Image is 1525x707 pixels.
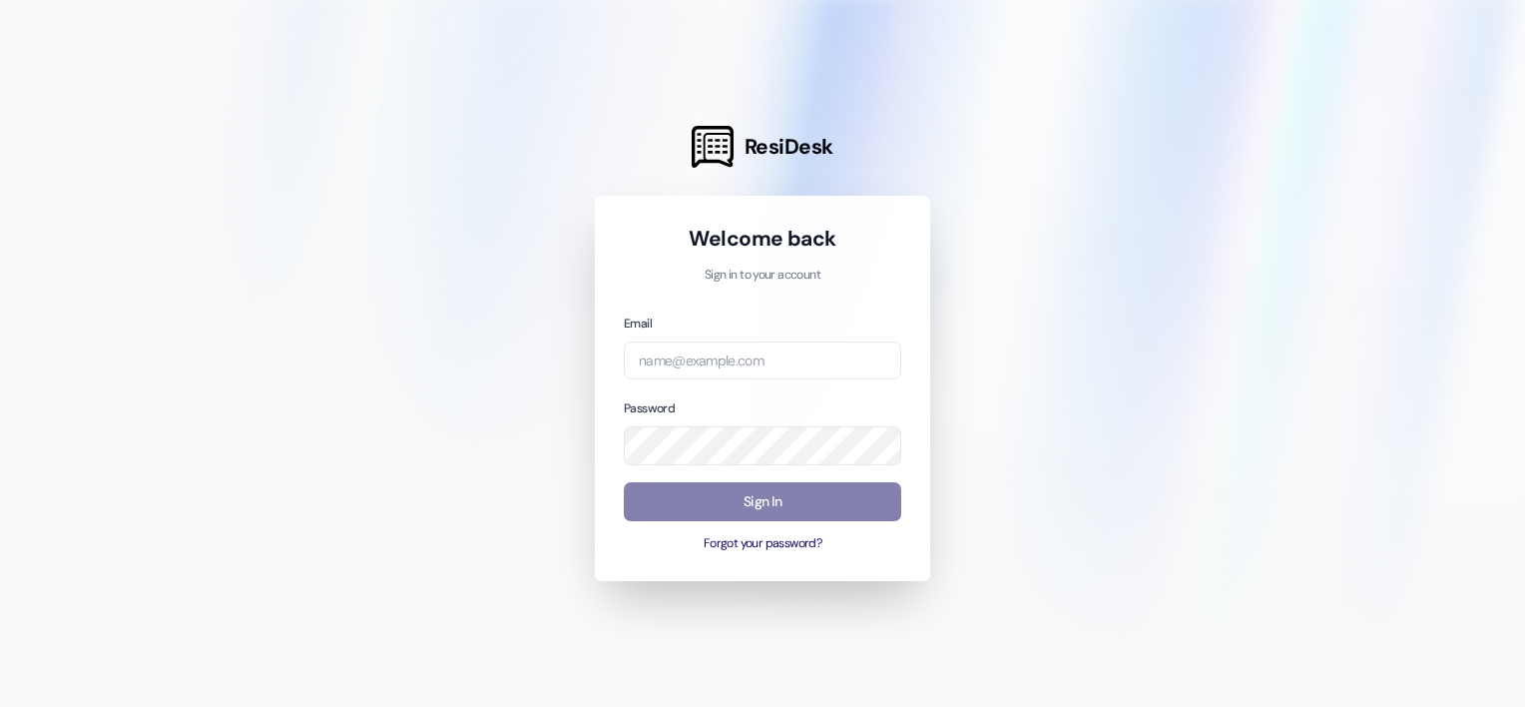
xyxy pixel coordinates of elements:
h1: Welcome back [624,225,901,253]
img: ResiDesk Logo [692,126,734,168]
button: Sign In [624,482,901,521]
label: Email [624,316,652,332]
input: name@example.com [624,342,901,380]
button: Forgot your password? [624,535,901,553]
label: Password [624,400,675,416]
p: Sign in to your account [624,267,901,285]
span: ResiDesk [745,133,833,161]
